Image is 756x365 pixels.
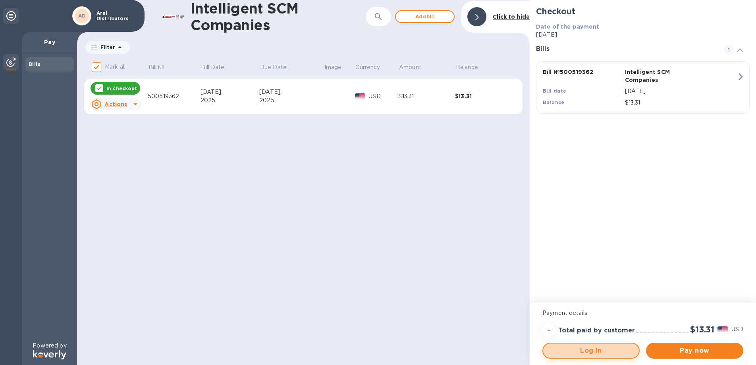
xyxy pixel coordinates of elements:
div: 2025 [259,96,324,105]
b: Bill date [543,88,567,94]
p: Balance [456,63,478,72]
span: 1 [724,45,734,55]
p: [DATE] [625,87,737,95]
span: Amount [399,63,432,72]
button: Log in [542,343,640,359]
p: Image [324,63,342,72]
span: Bill № [148,63,175,72]
p: Amount [399,63,421,72]
p: Mark all [105,63,125,71]
span: Due Date [260,63,297,72]
p: Filter [97,44,115,50]
span: Pay now [652,346,737,355]
div: 500519362 [148,92,201,101]
b: AD [78,13,86,19]
b: Click to hide [493,14,530,20]
p: Bill Date [201,63,224,72]
p: $13.31 [625,99,737,107]
b: Balance [543,99,565,105]
span: Log in [550,346,633,355]
span: Bill Date [201,63,235,72]
img: USD [355,93,366,99]
button: Bill №500519362Intelligent SCM CompaniesBill date[DATE]Balance$13.31 [536,61,750,114]
p: [DATE] [536,31,750,39]
div: [DATE], [201,88,259,96]
h3: Total paid by customer [558,327,635,334]
span: Add bill [402,12,447,21]
p: In checkout [106,85,137,92]
u: Actions [104,101,127,107]
b: Date of the payment [536,23,599,30]
p: Pay [29,38,71,46]
p: Bill № 500519362 [543,68,622,76]
div: $13.31 [398,92,455,101]
h2: Checkout [536,6,750,16]
p: Bill № [148,63,165,72]
p: USD [731,325,743,334]
b: Bills [29,61,40,67]
div: $13.31 [455,92,512,100]
button: Pay now [646,343,743,359]
img: USD [717,326,728,332]
p: Currency [355,63,380,72]
button: Addbill [395,10,455,23]
p: Intelligent SCM Companies [625,68,704,84]
p: Arai Distributors [96,10,136,21]
div: [DATE], [259,88,324,96]
p: USD [368,92,398,101]
p: Payment details [542,309,743,317]
p: Powered by [33,342,66,350]
h3: Bills [536,45,715,53]
p: Due Date [260,63,287,72]
div: = [542,324,555,336]
h2: $13.31 [690,324,714,334]
div: 2025 [201,96,259,105]
span: Balance [456,63,488,72]
img: Logo [33,350,66,359]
